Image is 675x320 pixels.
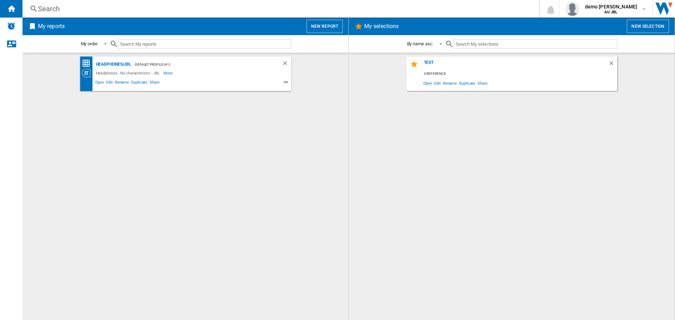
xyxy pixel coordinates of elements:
[363,20,400,33] h2: My selections
[105,79,114,87] span: Edit
[118,39,291,49] input: Search My reports
[422,78,433,88] span: Open
[476,78,489,88] span: Share
[422,70,617,78] div: 0 reference
[565,2,579,16] img: profile.jpg
[627,20,669,33] button: New selection
[94,79,105,87] span: Open
[604,10,617,14] b: AU JBL
[442,78,458,88] span: Rename
[454,39,617,49] input: Search My selections
[38,4,521,14] div: Search
[7,22,15,30] img: alerts-logo.svg
[94,60,132,69] div: Headphones/JBL
[94,69,163,77] div: Headphones - No characteristic - JBL
[148,79,161,87] span: Share
[130,79,148,87] span: Duplicate
[82,69,94,77] div: Category View
[282,60,291,69] div: Delete
[37,20,66,33] h2: My reports
[114,79,130,87] span: Rename
[407,41,433,46] div: By name asc.
[422,60,608,70] div: Test
[81,41,98,46] div: My order
[433,78,442,88] span: Edit
[131,60,268,69] div: - Default profile (41)
[458,78,476,88] span: Duplicate
[608,60,617,70] div: Delete
[585,3,637,10] span: demo [PERSON_NAME]
[82,59,94,68] div: Price Matrix
[307,20,343,33] button: New report
[163,69,174,77] span: More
